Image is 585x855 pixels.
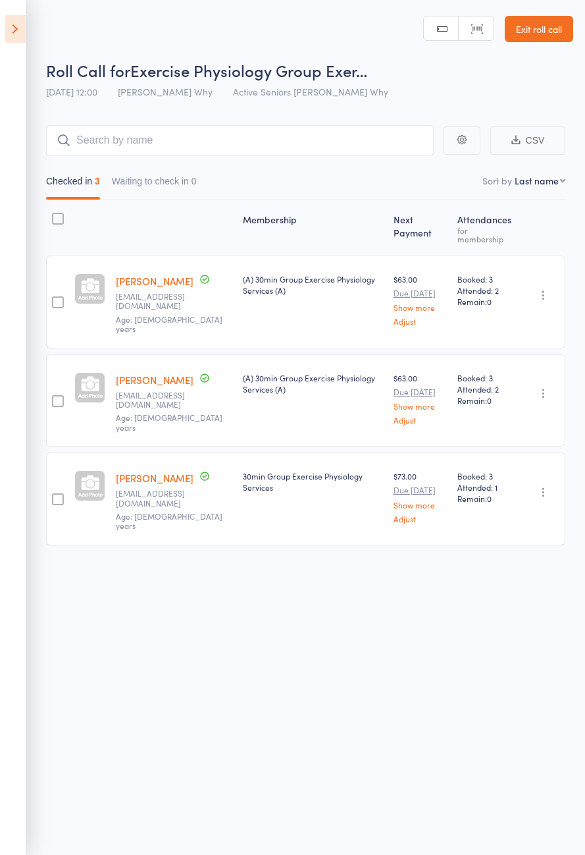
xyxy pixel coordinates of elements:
[457,296,512,307] span: Remain:
[394,514,447,523] a: Adjust
[112,169,197,200] button: Waiting to check in0
[394,416,447,424] a: Adjust
[482,174,512,187] label: Sort by
[116,471,193,485] a: [PERSON_NAME]
[243,273,383,296] div: (A) 30min Group Exercise Physiology Services (A)
[238,206,388,250] div: Membership
[243,470,383,493] div: 30min Group Exercise Physiology Services
[457,482,512,493] span: Attended: 1
[116,510,222,531] span: Age: [DEMOGRAPHIC_DATA] years
[116,391,201,410] small: ericberry@optusnet.com.au
[394,402,447,410] a: Show more
[46,125,434,155] input: Search by name
[457,226,512,243] div: for membership
[116,412,222,432] span: Age: [DEMOGRAPHIC_DATA] years
[394,501,447,509] a: Show more
[457,285,512,296] span: Attended: 2
[46,59,130,81] span: Roll Call for
[490,126,565,155] button: CSV
[116,314,222,334] span: Age: [DEMOGRAPHIC_DATA] years
[457,273,512,285] span: Booked: 3
[118,85,213,98] span: [PERSON_NAME] Why
[457,395,512,406] span: Remain:
[46,169,100,200] button: Checked in3
[487,493,492,504] span: 0
[505,16,573,42] a: Exit roll call
[394,485,447,495] small: Due [DATE]
[452,206,517,250] div: Atten­dances
[394,372,447,424] div: $63.00
[394,387,447,397] small: Due [DATE]
[487,296,492,307] span: 0
[233,85,388,98] span: Active Seniors [PERSON_NAME] Why
[46,85,97,98] span: [DATE] 12:00
[457,383,512,395] span: Attended: 2
[515,174,559,187] div: Last name
[116,489,201,508] small: njfryer@bigpond.com
[394,317,447,325] a: Adjust
[394,470,447,522] div: $73.00
[394,289,447,298] small: Due [DATE]
[116,373,193,387] a: [PERSON_NAME]
[394,273,447,325] div: $63.00
[394,303,447,312] a: Show more
[487,395,492,406] span: 0
[457,493,512,504] span: Remain:
[116,274,193,288] a: [PERSON_NAME]
[191,176,197,186] div: 0
[116,292,201,311] small: ericberry@optusnet.com.au
[457,372,512,383] span: Booked: 3
[130,59,367,81] span: Exercise Physiology Group Exer…
[243,372,383,395] div: (A) 30min Group Exercise Physiology Services (A)
[388,206,452,250] div: Next Payment
[457,470,512,482] span: Booked: 3
[95,176,100,186] div: 3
